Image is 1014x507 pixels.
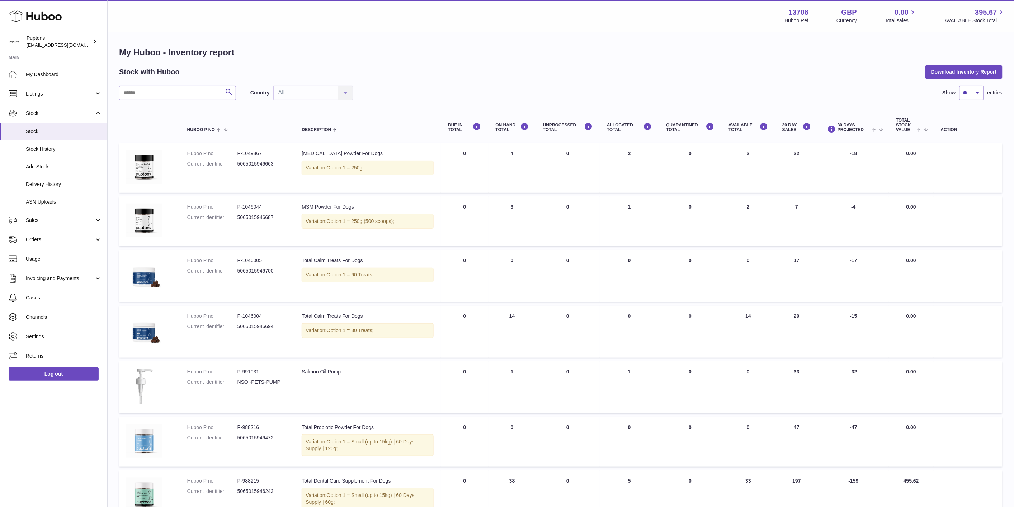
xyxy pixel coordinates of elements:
td: 0 [536,417,600,467]
td: 17 [775,250,818,302]
td: 4 [489,143,536,193]
span: Channels [26,314,102,321]
a: Log out [9,367,99,380]
span: 0.00 [906,150,916,156]
strong: 13708 [789,8,809,17]
dd: P-1049867 [237,150,288,157]
td: 3 [489,196,536,246]
span: 0.00 [906,369,916,375]
td: -32 [818,361,889,413]
span: Total sales [885,17,917,24]
dd: 5065015946700 [237,268,288,274]
span: 0 [689,424,692,430]
div: Total Probiotic Powder For Dogs [302,424,434,431]
span: Option 1 = Small (up to 15kg) | 60 Days Supply | 120g; [306,439,414,451]
span: [EMAIL_ADDRESS][DOMAIN_NAME] [27,42,105,48]
span: Description [302,127,331,132]
span: Cases [26,294,102,301]
td: 2 [721,196,775,246]
span: Option 1 = 30 Treats; [327,327,374,333]
div: Variation: [302,268,434,282]
div: Variation: [302,161,434,175]
dt: Current identifier [187,379,237,386]
td: -4 [818,196,889,246]
label: Show [943,89,956,96]
div: Variation: [302,434,434,456]
dt: Current identifier [187,434,237,441]
div: Action [941,127,995,132]
td: 0 [536,143,600,193]
td: -18 [818,143,889,193]
dd: P-991031 [237,368,288,375]
span: 0.00 [895,8,909,17]
span: Option 1 = 250g (500 scoops); [327,218,395,224]
img: product image [126,424,162,458]
div: Variation: [302,323,434,338]
div: Puptons [27,35,91,48]
td: 0 [536,361,600,413]
td: 29 [775,306,818,358]
span: ASN Uploads [26,199,102,205]
span: Option 1 = 250g; [327,165,364,171]
dt: Huboo P no [187,424,237,431]
td: 0 [441,306,488,358]
span: My Dashboard [26,71,102,78]
td: 0 [600,250,659,302]
td: 14 [489,306,536,358]
h1: My Huboo - Inventory report [119,47,1003,58]
td: 0 [721,361,775,413]
strong: GBP [841,8,857,17]
button: Download Inventory Report [925,65,1003,78]
h2: Stock with Huboo [119,67,180,77]
td: 1 [600,361,659,413]
span: Usage [26,256,102,262]
div: Total Calm Treats For Dogs [302,257,434,264]
div: 30 DAY SALES [782,122,811,132]
dt: Huboo P no [187,368,237,375]
span: 0 [689,478,692,484]
dd: 5065015946694 [237,323,288,330]
span: Huboo P no [187,127,215,132]
td: 0 [441,361,488,413]
a: 395.67 AVAILABLE Stock Total [945,8,1005,24]
dt: Current identifier [187,323,237,330]
div: DUE IN TOTAL [448,122,481,132]
span: Stock [26,110,94,117]
td: 2 [721,143,775,193]
td: 33 [775,361,818,413]
img: product image [126,150,162,184]
a: 0.00 Total sales [885,8,917,24]
td: 0 [721,250,775,302]
td: -47 [818,417,889,467]
span: Add Stock [26,163,102,170]
dt: Huboo P no [187,478,237,484]
div: Currency [837,17,857,24]
div: Salmon Oil Pump [302,368,434,375]
span: Option 1 = 60 Treats; [327,272,374,278]
div: ALLOCATED Total [607,122,652,132]
div: ON HAND Total [496,122,529,132]
td: 1 [489,361,536,413]
dt: Huboo P no [187,313,237,320]
span: 0.00 [906,204,916,210]
label: Country [250,89,270,96]
td: 0 [441,250,488,302]
td: 7 [775,196,818,246]
td: 0 [536,306,600,358]
span: 0.00 [906,257,916,263]
div: Huboo Ref [785,17,809,24]
dd: 5065015946243 [237,488,288,495]
span: 0.00 [906,424,916,430]
td: 0 [441,417,488,467]
dd: P-988215 [237,478,288,484]
img: product image [126,313,162,349]
div: [MEDICAL_DATA] Powder For Dogs [302,150,434,157]
dd: NSOI-PETS-PUMP [237,379,288,386]
td: 0 [489,250,536,302]
img: product image [126,257,162,293]
span: Invoicing and Payments [26,275,94,282]
dd: 5065015946687 [237,214,288,221]
span: Delivery History [26,181,102,188]
span: 0 [689,369,692,375]
span: Total stock value [896,118,915,132]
